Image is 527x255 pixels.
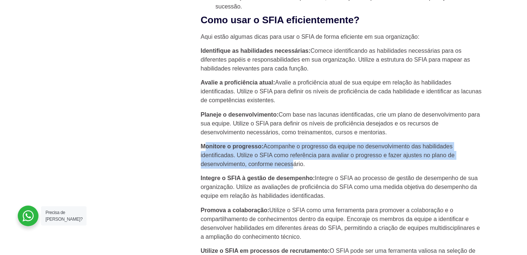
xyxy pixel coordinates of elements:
p: Avalie a proficiência atual de sua equipe em relação às habilidades identificadas. Utilize o SFIA... [201,78,482,105]
p: Comece identificando as habilidades necessárias para os diferentes papéis e responsabilidades em ... [201,46,482,73]
strong: Identifique as habilidades necessárias: [201,48,311,54]
p: Acompanhe o progresso da equipe no desenvolvimento das habilidades identificadas. Utilize o SFIA ... [201,142,482,169]
iframe: Chat Widget [490,220,527,255]
span: Precisa de [PERSON_NAME]? [45,210,82,222]
strong: Promova a colaboração: [201,207,270,213]
p: Com base nas lacunas identificadas, crie um plano de desenvolvimento para sua equipe. Utilize o S... [201,110,482,137]
strong: Avalie a proficiência atual: [201,79,275,86]
strong: Integre o SFIA à gestão de desempenho: [201,175,315,181]
p: Aqui estão algumas dicas para usar o SFIA de forma eficiente em sua organização: [201,32,482,41]
strong: Planeje o desenvolvimento: [201,111,279,118]
strong: Utilize o SFIA em processos de recrutamento: [201,248,330,254]
h2: Como usar o SFIA eficientemente? [201,14,482,27]
p: Utilize o SFIA como uma ferramenta para promover a colaboração e o compartilhamento de conhecimen... [201,206,482,241]
p: Integre o SFIA ao processo de gestão de desempenho de sua organização. Utilize as avaliações de p... [201,174,482,200]
strong: Monitore o progresso: [201,143,264,149]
